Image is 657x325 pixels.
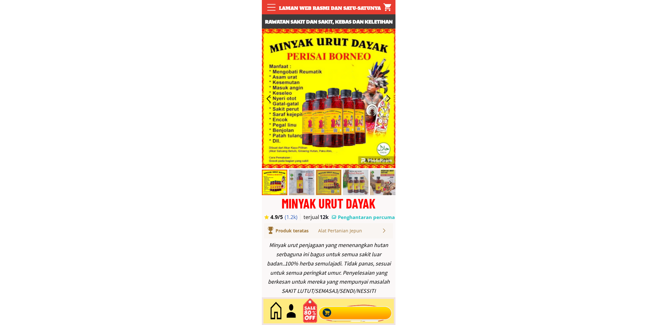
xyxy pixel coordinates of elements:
[338,214,395,221] h3: Penghantaran percuma
[285,214,301,221] h3: (1.2k)
[262,197,395,210] div: MINYAK URUT DAYAK
[320,214,331,221] h3: 12k
[270,214,288,221] h3: 4.9/5
[304,214,325,221] h3: terjual
[276,5,384,12] div: Laman web rasmi dan satu-satunya
[276,227,327,234] div: Produk teratas
[318,227,381,234] div: Alat Pertanian Jepun
[262,18,395,26] h3: Rawatan sakit dan sakit, kebas dan keletihan
[265,241,392,296] div: Minyak urut penjagaan yang menenangkan hutan serbaguna ini bagus untuk semua sakit luar badan..10...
